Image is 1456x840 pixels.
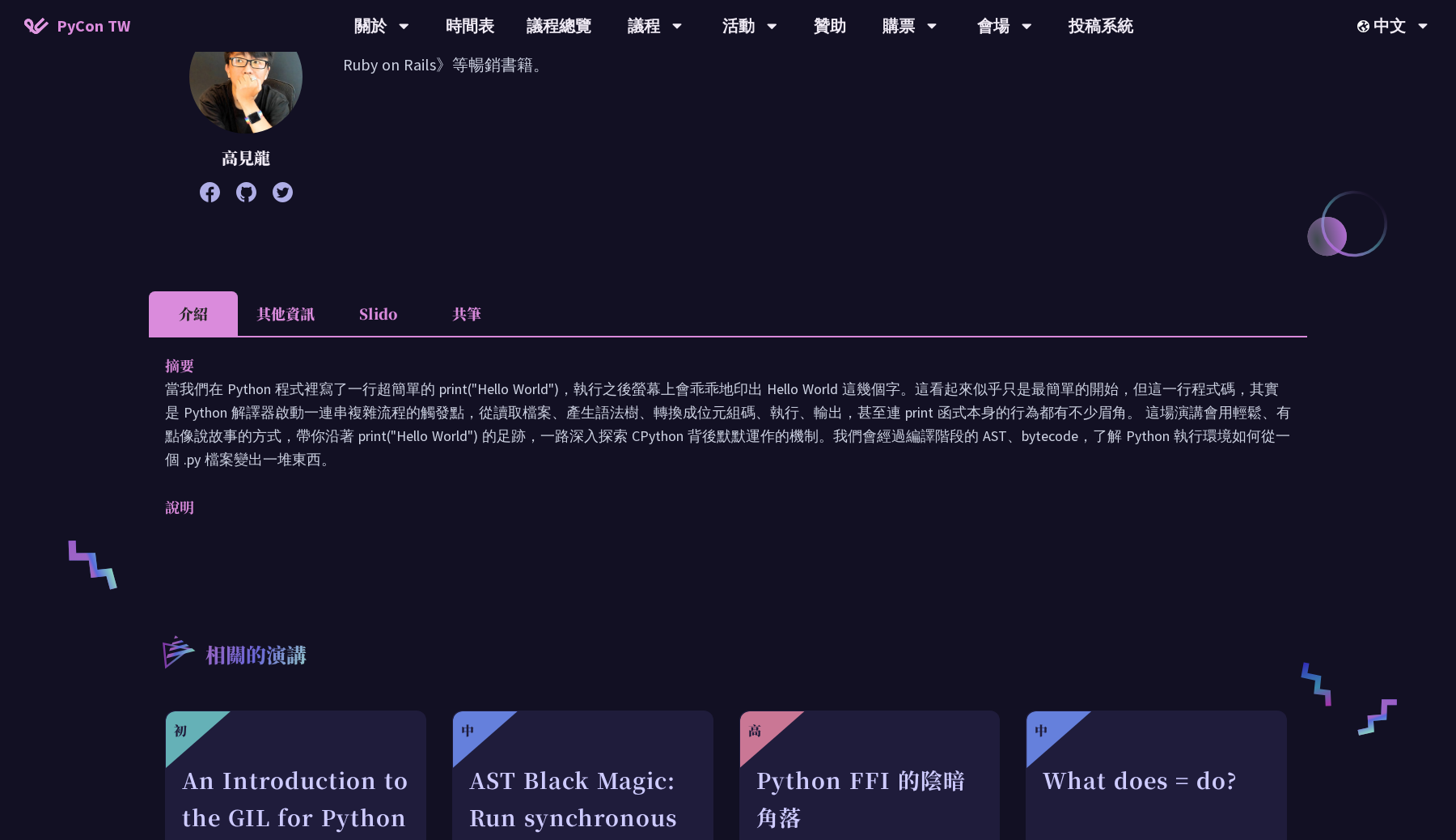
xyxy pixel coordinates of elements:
img: Home icon of PyCon TW 2025 [24,18,49,34]
li: 其他資訊 [238,291,333,336]
div: 中 [461,721,474,740]
li: 共筆 [422,291,511,336]
li: Slido [333,291,422,336]
div: 中 [1035,721,1048,740]
p: 摘要 [165,354,1259,377]
img: 高見龍 [189,20,303,134]
a: PyCon TW [8,6,146,46]
span: PyCon TW [57,14,130,38]
div: 高 [748,721,761,740]
p: 說明 [165,495,1259,519]
img: Locale Icon [1357,20,1373,32]
p: 相關的演講 [205,640,307,672]
p: 高見龍 [189,146,303,170]
p: 網站程式開發者 / 講師 / 遊戲宅 / 漫畫宅，喜愛非主流的新玩具，著有《為你自己學 Python》、《為你自己學 Git》以及《為你自己學 Ruby on Rails》等暢銷書籍。 [343,28,1307,194]
p: 當我們在 Python 程式裡寫了一行超簡單的 print("Hello World")，執行之後螢幕上會乖乖地印出 Hello World 這幾個字。這看起來似乎只是最簡單的開始，但這一行程式... [165,377,1291,471]
img: r3.8d01567.svg [138,612,217,690]
div: 初 [174,721,187,740]
li: 介紹 [149,291,238,336]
